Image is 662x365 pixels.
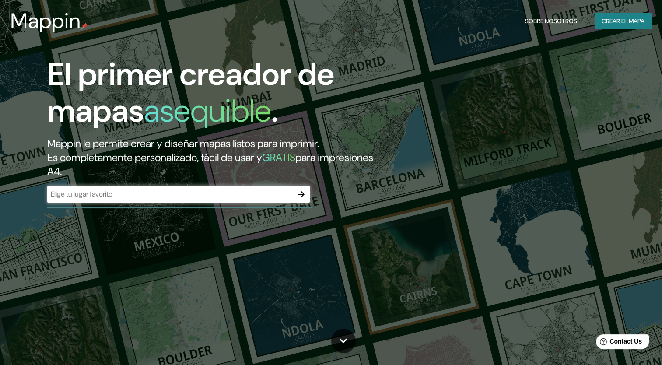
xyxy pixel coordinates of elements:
[47,189,292,199] input: Elige tu lugar favorito
[47,137,378,179] h2: Mappin le permite crear y diseñar mapas listos para imprimir. Es completamente personalizado, fác...
[11,9,81,33] h3: Mappin
[595,13,651,29] button: Crear el mapa
[81,23,88,30] img: mappin-pin
[522,13,581,29] button: Sobre nosotros
[47,56,378,137] h1: El primer creador de mapas .
[144,91,271,131] h1: asequible
[584,331,652,355] iframe: Help widget launcher
[525,16,577,27] font: Sobre nosotros
[602,16,644,27] font: Crear el mapa
[262,151,295,164] h5: GRATIS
